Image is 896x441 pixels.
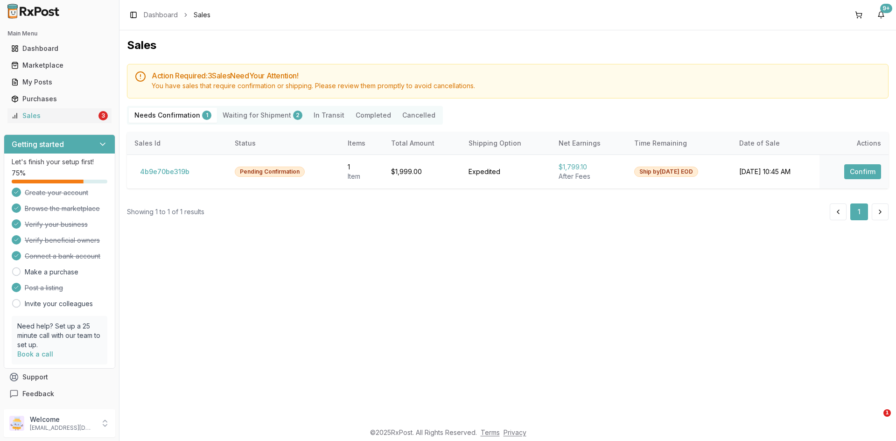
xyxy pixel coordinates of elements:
[127,207,204,217] div: Showing 1 to 1 of 1 results
[7,57,112,74] a: Marketplace
[25,299,93,308] a: Invite your colleagues
[25,220,88,229] span: Verify your business
[391,167,454,176] div: $1,999.00
[227,132,340,154] th: Status
[235,167,305,177] div: Pending Confirmation
[12,157,107,167] p: Let's finish your setup first!
[481,428,500,436] a: Terms
[732,132,820,154] th: Date of Sale
[348,162,376,172] div: 1
[9,416,24,431] img: User avatar
[551,132,627,154] th: Net Earnings
[819,132,889,154] th: Actions
[17,322,102,350] p: Need help? Set up a 25 minute call with our team to set up.
[504,428,526,436] a: Privacy
[461,132,551,154] th: Shipping Option
[340,132,384,154] th: Items
[127,38,889,53] h1: Sales
[152,72,881,79] h5: Action Required: 3 Sale s Need Your Attention!
[4,75,115,90] button: My Posts
[880,4,892,13] div: 9+
[22,389,54,399] span: Feedback
[134,164,195,179] button: 4b9e70be319b
[348,172,376,181] div: Item
[129,108,217,123] button: Needs Confirmation
[4,108,115,123] button: Sales3
[11,61,108,70] div: Marketplace
[7,91,112,107] a: Purchases
[7,40,112,57] a: Dashboard
[11,94,108,104] div: Purchases
[25,204,100,213] span: Browse the marketplace
[864,409,887,432] iframe: Intercom live chat
[874,7,889,22] button: 9+
[350,108,397,123] button: Completed
[30,415,95,424] p: Welcome
[30,424,95,432] p: [EMAIL_ADDRESS][DOMAIN_NAME]
[634,167,698,177] div: Ship by [DATE] EOD
[7,30,112,37] h2: Main Menu
[559,162,619,172] div: $1,799.10
[144,10,210,20] nav: breadcrumb
[25,267,78,277] a: Make a purchase
[627,132,732,154] th: Time Remaining
[12,168,26,178] span: 75 %
[293,111,302,120] div: 2
[11,44,108,53] div: Dashboard
[152,81,881,91] div: You have sales that require confirmation or shipping. Please review them promptly to avoid cancel...
[194,10,210,20] span: Sales
[202,111,211,120] div: 1
[308,108,350,123] button: In Transit
[397,108,441,123] button: Cancelled
[4,58,115,73] button: Marketplace
[217,108,308,123] button: Waiting for Shipment
[739,167,812,176] div: [DATE] 10:45 AM
[25,188,88,197] span: Create your account
[850,203,868,220] button: 1
[98,111,108,120] div: 3
[844,164,881,179] button: Confirm
[559,172,619,181] div: After Fees
[384,132,461,154] th: Total Amount
[127,132,227,154] th: Sales Id
[25,236,100,245] span: Verify beneficial owners
[25,283,63,293] span: Post a listing
[469,167,544,176] div: Expedited
[11,111,97,120] div: Sales
[4,91,115,106] button: Purchases
[17,350,53,358] a: Book a call
[7,107,112,124] a: Sales3
[25,252,100,261] span: Connect a bank account
[12,139,64,150] h3: Getting started
[4,385,115,402] button: Feedback
[11,77,108,87] div: My Posts
[4,41,115,56] button: Dashboard
[4,369,115,385] button: Support
[144,10,178,20] a: Dashboard
[7,74,112,91] a: My Posts
[883,409,891,417] span: 1
[4,4,63,19] img: RxPost Logo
